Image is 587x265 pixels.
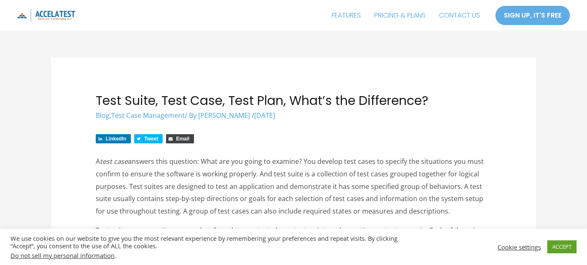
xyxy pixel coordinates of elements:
a: Share via Email [166,134,194,143]
div: . [10,252,407,259]
span: LinkedIn [106,136,126,142]
a: CONTACT US [432,5,487,26]
a: Do not sell my personal information [10,251,115,260]
span: [PERSON_NAME] [198,111,250,120]
a: [PERSON_NAME] [198,111,252,120]
span: Tweet [144,136,158,142]
div: / By / [96,111,492,120]
a: PRICING & PLANS [368,5,432,26]
em: test case [100,157,128,166]
p: Test suites are sometimes wrongly referred to as a test plan, a test script, and sometimes a test... [96,224,492,249]
a: Cookie settings [498,243,541,251]
span: , [96,111,185,120]
a: Share on Twitter [134,134,163,143]
img: icon [17,9,75,22]
p: A answers this question: What are you going to examine? You develop test cases to specify the sit... [96,155,492,218]
a: Share on LinkedIn [96,134,131,143]
h1: Test Suite, Test Case, Test Plan, What’s the Difference? [96,93,492,108]
span: Email [176,136,189,142]
a: Test Case Management [111,111,185,120]
a: ACCEPT [547,240,577,253]
div: We use cookies on our website to give you the most relevant experience by remembering your prefer... [10,234,407,259]
a: SIGN UP, IT'S FREE [495,5,570,25]
a: FEATURES [325,5,368,26]
nav: Site Navigation [325,5,487,26]
a: Blog [96,111,110,120]
span: [DATE] [254,111,275,120]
